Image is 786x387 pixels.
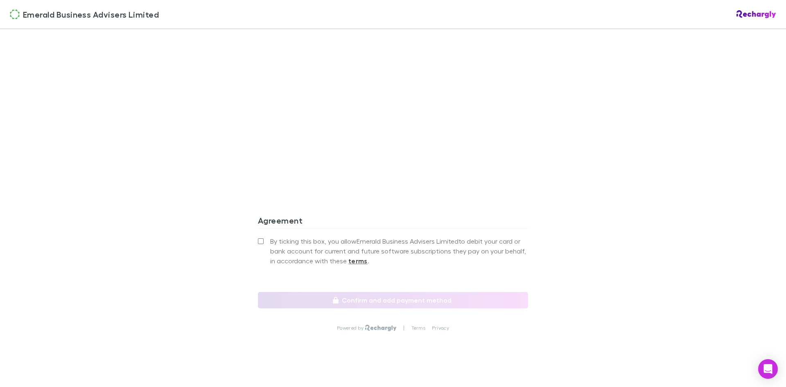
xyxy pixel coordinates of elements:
div: Open Intercom Messenger [758,359,778,379]
a: Terms [411,325,425,331]
p: | [403,325,404,331]
span: Emerald Business Advisers Limited [23,8,159,20]
strong: terms [348,257,368,265]
img: Rechargly Logo [736,10,776,18]
span: By ticking this box, you allow Emerald Business Advisers Limited to debit your card or bank accou... [270,236,528,266]
a: Privacy [432,325,449,331]
p: Powered by [337,325,365,331]
button: Confirm and add payment method [258,292,528,308]
img: Rechargly Logo [365,325,397,331]
img: Emerald Business Advisers Limited's Logo [10,9,20,19]
h3: Agreement [258,215,528,229]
